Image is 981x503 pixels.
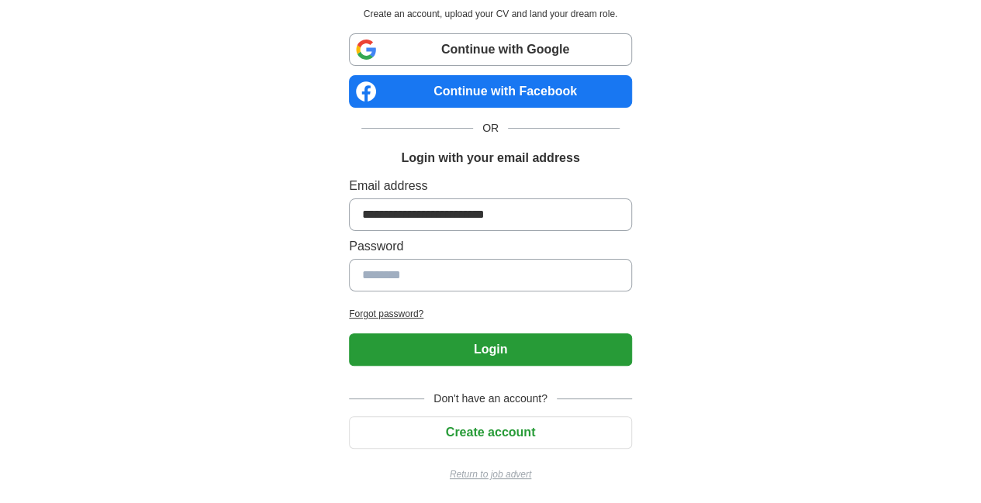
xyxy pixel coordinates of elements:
[349,467,632,481] a: Return to job advert
[352,7,629,21] p: Create an account, upload your CV and land your dream role.
[424,391,557,407] span: Don't have an account?
[349,307,632,321] a: Forgot password?
[349,425,632,439] a: Create account
[473,120,508,136] span: OR
[349,416,632,449] button: Create account
[349,237,632,256] label: Password
[349,75,632,108] a: Continue with Facebook
[349,333,632,366] button: Login
[401,149,579,167] h1: Login with your email address
[349,177,632,195] label: Email address
[349,33,632,66] a: Continue with Google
